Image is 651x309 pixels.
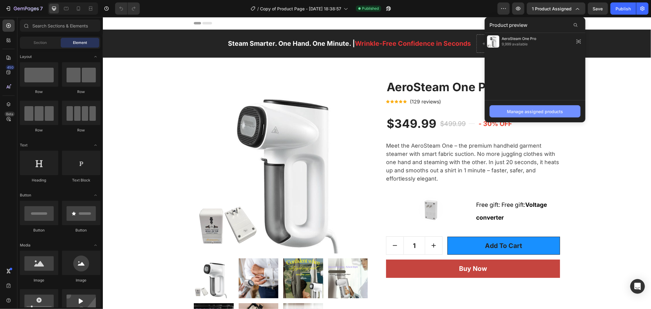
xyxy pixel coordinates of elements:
span: Toggle open [91,240,100,250]
div: Image [20,278,58,283]
div: Row [62,128,100,133]
div: Buy Now [356,247,384,257]
button: 1 product assigned [527,2,585,15]
input: Search Sections & Elements [20,20,100,32]
span: Section [34,40,47,45]
div: Publish [616,5,631,12]
span: Product preview [490,21,527,29]
span: Save [593,6,603,11]
pre: - 30% off [374,99,410,114]
span: Text [20,142,27,148]
span: / [257,5,259,12]
div: 450 [6,65,15,70]
span: Button [20,192,31,198]
span: AeroSteam One Pro [502,36,536,41]
button: Manage assigned products [490,105,580,117]
span: Element [73,40,87,45]
button: Add to cart [345,220,457,238]
button: decrement [284,220,301,237]
span: 1 product assigned [532,5,572,12]
img: gempages_578683707536179835-f23a67db-d11b-4d98-b218-0dba4ceea852.png [316,180,340,205]
div: Heading [20,178,58,183]
div: Button [62,228,100,233]
span: Media [20,243,31,248]
div: Row [20,128,58,133]
span: 9,999 available [502,41,536,47]
button: Buy Now [283,243,457,261]
iframe: Design area [103,17,651,309]
div: Text Block [62,178,100,183]
div: $349.99 [283,99,334,115]
p: (129 reviews) [307,81,338,88]
span: Free gift: Free gift: [373,184,444,204]
div: $499.99 [337,101,363,112]
button: 7 [2,2,45,15]
div: Beta [5,112,15,117]
input: quantity [301,220,322,237]
div: Open Intercom Messenger [630,279,645,294]
div: Image [62,278,100,283]
span: Toggle open [91,190,100,200]
h2: AeroSteam One Pro [283,63,457,78]
div: Add to cart [382,224,419,234]
p: 7 [40,5,43,12]
span: Layout [20,54,32,59]
p: Steam Smarter. One Hand. One Minute. | [125,22,368,31]
span: Toggle open [91,140,100,150]
div: Row [20,89,58,95]
div: Button [20,228,58,233]
span: Published [362,6,379,11]
span: Toggle open [91,52,100,62]
div: Row [62,89,100,95]
button: increment [322,220,339,237]
p: Meet the AeroSteam One – the premium handheld garment steamer with smart fabric suction. No more ... [283,125,456,165]
span: Wrinkle-Free Confidence in Seconds [252,23,368,30]
div: Manage assigned products [507,108,563,115]
button: Publish [610,2,636,15]
img: preview-img [487,35,499,48]
span: Copy of Product Page - [DATE] 18:38:57 [260,5,341,12]
div: Drop element here [386,24,418,29]
div: Undo/Redo [115,2,140,15]
button: Save [588,2,608,15]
